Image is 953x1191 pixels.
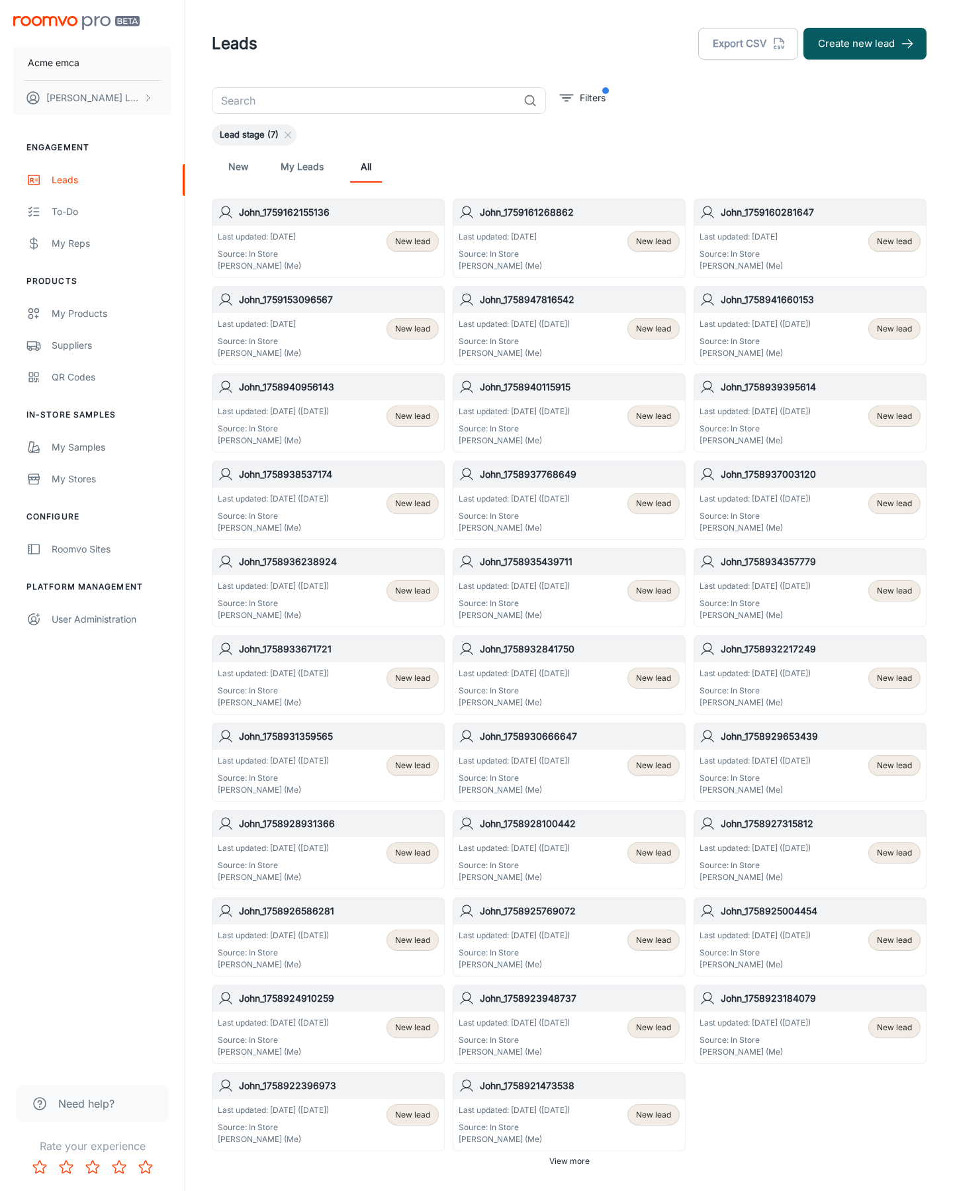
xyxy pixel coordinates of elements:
a: John_1758935439711Last updated: [DATE] ([DATE])Source: In Store[PERSON_NAME] (Me)New lead [453,548,686,627]
p: Source: In Store [218,423,329,435]
p: Last updated: [DATE] ([DATE]) [218,668,329,680]
a: John_1758934357779Last updated: [DATE] ([DATE])Source: In Store[PERSON_NAME] (Me)New lead [694,548,927,627]
a: John_1758939395614Last updated: [DATE] ([DATE])Source: In Store[PERSON_NAME] (Me)New lead [694,373,927,453]
p: Source: In Store [700,772,811,784]
span: New lead [877,672,912,684]
h6: John_1758925004454 [721,904,921,918]
a: John_1758938537174Last updated: [DATE] ([DATE])Source: In Store[PERSON_NAME] (Me)New lead [212,461,445,540]
p: Last updated: [DATE] ([DATE]) [700,406,811,418]
p: [PERSON_NAME] (Me) [700,697,811,709]
span: New lead [877,236,912,247]
a: New [222,151,254,183]
p: Last updated: [DATE] ([DATE]) [459,668,570,680]
p: [PERSON_NAME] (Me) [459,784,570,796]
p: Last updated: [DATE] ([DATE]) [459,1104,570,1116]
p: Source: In Store [700,860,811,871]
a: John_1758923948737Last updated: [DATE] ([DATE])Source: In Store[PERSON_NAME] (Me)New lead [453,985,686,1064]
p: Source: In Store [218,510,329,522]
h1: Leads [212,32,257,56]
p: [PERSON_NAME] (Me) [700,260,783,272]
button: Rate 1 star [26,1154,53,1180]
a: John_1758921473538Last updated: [DATE] ([DATE])Source: In Store[PERSON_NAME] (Me)New lead [453,1072,686,1151]
span: View more [549,1155,590,1167]
p: Last updated: [DATE] ([DATE]) [700,755,811,767]
button: View more [544,1151,595,1171]
span: Need help? [58,1096,114,1112]
a: John_1758928100442Last updated: [DATE] ([DATE])Source: In Store[PERSON_NAME] (Me)New lead [453,810,686,889]
span: New lead [636,323,671,335]
h6: John_1758923948737 [480,991,680,1006]
p: Last updated: [DATE] ([DATE]) [459,580,570,592]
span: Lead stage (7) [212,128,287,142]
p: Source: In Store [218,860,329,871]
a: John_1758925769072Last updated: [DATE] ([DATE])Source: In Store[PERSON_NAME] (Me)New lead [453,897,686,977]
p: Source: In Store [700,947,811,959]
p: Source: In Store [700,335,811,347]
span: New lead [395,1109,430,1121]
a: John_1758931359565Last updated: [DATE] ([DATE])Source: In Store[PERSON_NAME] (Me)New lead [212,723,445,802]
h6: John_1758933671721 [239,642,439,656]
span: New lead [877,410,912,422]
p: [PERSON_NAME] (Me) [459,697,570,709]
p: Last updated: [DATE] ([DATE]) [459,755,570,767]
div: QR Codes [52,370,171,384]
p: Last updated: [DATE] ([DATE]) [459,842,570,854]
h6: John_1758934357779 [721,554,921,569]
p: Rate your experience [11,1138,174,1154]
h6: John_1758940115915 [480,380,680,394]
p: Filters [580,91,606,105]
p: [PERSON_NAME] (Me) [218,697,329,709]
h6: John_1759153096567 [239,292,439,307]
p: Last updated: [DATE] ([DATE]) [218,755,329,767]
p: [PERSON_NAME] (Me) [700,522,811,534]
h6: John_1758932217249 [721,642,921,656]
p: Last updated: [DATE] ([DATE]) [700,842,811,854]
a: John_1759160281647Last updated: [DATE]Source: In Store[PERSON_NAME] (Me)New lead [694,198,927,278]
a: John_1758923184079Last updated: [DATE] ([DATE])Source: In Store[PERSON_NAME] (Me)New lead [694,985,927,1064]
a: John_1758929653439Last updated: [DATE] ([DATE])Source: In Store[PERSON_NAME] (Me)New lead [694,723,927,802]
p: [PERSON_NAME] (Me) [218,260,301,272]
h6: John_1758941660153 [721,292,921,307]
p: [PERSON_NAME] (Me) [218,1046,329,1058]
h6: John_1758932841750 [480,642,680,656]
p: Source: In Store [218,772,329,784]
span: New lead [877,323,912,335]
a: John_1758940115915Last updated: [DATE] ([DATE])Source: In Store[PERSON_NAME] (Me)New lead [453,373,686,453]
span: New lead [636,847,671,859]
span: New lead [636,934,671,946]
a: John_1759153096567Last updated: [DATE]Source: In Store[PERSON_NAME] (Me)New lead [212,286,445,365]
div: Suppliers [52,338,171,353]
a: John_1758926586281Last updated: [DATE] ([DATE])Source: In Store[PERSON_NAME] (Me)New lead [212,897,445,977]
p: [PERSON_NAME] (Me) [218,522,329,534]
span: New lead [636,760,671,772]
p: Last updated: [DATE] ([DATE]) [218,406,329,418]
span: New lead [636,585,671,597]
span: New lead [636,1022,671,1034]
p: Source: In Store [700,510,811,522]
h6: John_1758937003120 [721,467,921,482]
p: [PERSON_NAME] (Me) [459,1046,570,1058]
p: Source: In Store [700,423,811,435]
p: [PERSON_NAME] Leaptools [46,91,140,105]
p: Last updated: [DATE] ([DATE]) [459,1017,570,1029]
p: Last updated: [DATE] ([DATE]) [218,930,329,942]
p: [PERSON_NAME] (Me) [700,784,811,796]
span: New lead [395,672,430,684]
button: [PERSON_NAME] Leaptools [13,81,171,115]
p: Last updated: [DATE] ([DATE]) [459,493,570,505]
p: Source: In Store [459,1122,570,1133]
button: Rate 3 star [79,1154,106,1180]
a: John_1758936238924Last updated: [DATE] ([DATE])Source: In Store[PERSON_NAME] (Me)New lead [212,548,445,627]
span: New lead [636,1109,671,1121]
p: [PERSON_NAME] (Me) [218,609,329,621]
div: My Samples [52,440,171,455]
p: Last updated: [DATE] ([DATE]) [459,930,570,942]
a: John_1758927315812Last updated: [DATE] ([DATE])Source: In Store[PERSON_NAME] (Me)New lead [694,810,927,889]
p: [PERSON_NAME] (Me) [218,784,329,796]
p: [PERSON_NAME] (Me) [218,347,301,359]
a: John_1758924910259Last updated: [DATE] ([DATE])Source: In Store[PERSON_NAME] (Me)New lead [212,985,445,1064]
a: John_1758940956143Last updated: [DATE] ([DATE])Source: In Store[PERSON_NAME] (Me)New lead [212,373,445,453]
span: New lead [395,1022,430,1034]
h6: John_1758938537174 [239,467,439,482]
a: John_1758928931366Last updated: [DATE] ([DATE])Source: In Store[PERSON_NAME] (Me)New lead [212,810,445,889]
